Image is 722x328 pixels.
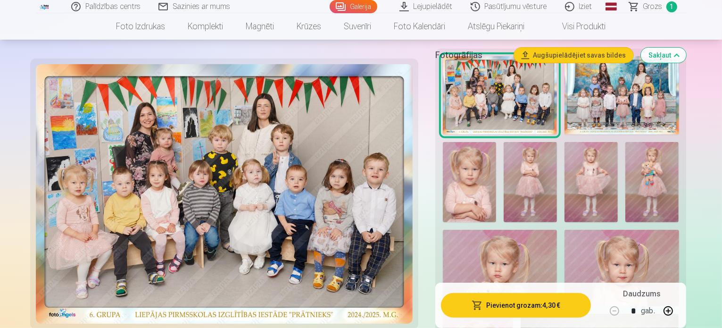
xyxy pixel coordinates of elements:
[441,293,591,318] button: Pievienot grozam:4,30 €
[286,13,333,40] a: Krūzes
[641,300,655,322] div: gab.
[40,4,50,9] img: /fa1
[235,13,286,40] a: Magnēti
[514,47,633,62] button: Augšupielādējiet savas bildes
[641,47,686,62] button: Sakļaut
[536,13,617,40] a: Visi produkti
[623,288,660,300] h5: Daudzums
[105,13,177,40] a: Foto izdrukas
[177,13,235,40] a: Komplekti
[333,13,383,40] a: Suvenīri
[435,48,507,61] h5: Fotogrāfijas
[383,13,457,40] a: Foto kalendāri
[457,13,536,40] a: Atslēgu piekariņi
[643,1,663,12] span: Grozs
[666,1,677,12] span: 1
